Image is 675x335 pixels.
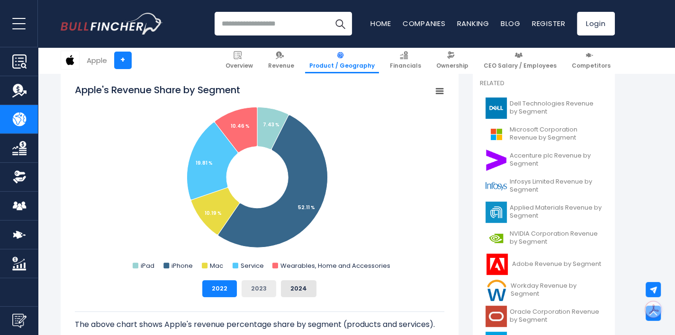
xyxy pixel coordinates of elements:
[432,47,473,73] a: Ownership
[386,47,425,73] a: Financials
[263,121,279,128] tspan: 7.43 %
[480,303,608,329] a: Oracle Corporation Revenue by Segment
[403,18,446,28] a: Companies
[510,152,602,168] span: Accenture plc Revenue by Segment
[501,18,521,28] a: Blog
[221,47,257,73] a: Overview
[75,83,240,97] tspan: Apple's Revenue Share by Segment
[87,55,107,66] div: Apple
[577,12,615,35] a: Login
[12,170,27,184] img: Ownership
[75,83,444,273] svg: Apple's Revenue Share by Segment
[480,199,608,225] a: Applied Materials Revenue by Segment
[61,13,163,35] img: Bullfincher logo
[436,62,468,70] span: Ownership
[281,280,316,297] button: 2024
[268,62,294,70] span: Revenue
[328,12,352,35] button: Search
[486,254,509,275] img: ADBE logo
[532,18,566,28] a: Register
[114,52,132,69] a: +
[309,62,375,70] span: Product / Geography
[567,47,615,73] a: Competitors
[225,62,253,70] span: Overview
[572,62,611,70] span: Competitors
[510,100,602,116] span: Dell Technologies Revenue by Segment
[390,62,421,70] span: Financials
[298,204,315,211] tspan: 52.11 %
[486,176,507,197] img: INFY logo
[171,261,193,270] text: iPhone
[510,126,602,142] span: Microsoft Corporation Revenue by Segment
[210,261,223,270] text: Mac
[510,204,602,220] span: Applied Materials Revenue by Segment
[479,47,561,73] a: CEO Salary / Employees
[480,121,608,147] a: Microsoft Corporation Revenue by Segment
[510,308,602,324] span: Oracle Corporation Revenue by Segment
[370,18,391,28] a: Home
[480,147,608,173] a: Accenture plc Revenue by Segment
[75,319,444,330] p: The above chart shows Apple's revenue percentage share by segment (products and services).
[61,51,79,69] img: AAPL logo
[486,202,507,223] img: AMAT logo
[484,62,557,70] span: CEO Salary / Employees
[280,261,390,270] text: Wearables, Home and Accessories
[264,47,298,73] a: Revenue
[457,18,489,28] a: Ranking
[480,79,608,88] p: Related
[510,230,602,246] span: NVIDIA Corporation Revenue by Segment
[205,210,222,217] tspan: 10.19 %
[196,159,213,167] tspan: 19.81 %
[510,178,602,194] span: Infosys Limited Revenue by Segment
[480,277,608,303] a: Workday Revenue by Segment
[240,261,263,270] text: Service
[486,150,507,171] img: ACN logo
[486,123,507,145] img: MSFT logo
[486,280,508,301] img: WDAY logo
[305,47,379,73] a: Product / Geography
[480,173,608,199] a: Infosys Limited Revenue by Segment
[511,282,602,298] span: Workday Revenue by Segment
[231,123,250,130] tspan: 10.46 %
[486,306,507,327] img: ORCL logo
[141,261,154,270] text: iPad
[61,13,162,35] a: Go to homepage
[512,260,601,268] span: Adobe Revenue by Segment
[480,251,608,277] a: Adobe Revenue by Segment
[486,97,507,119] img: DELL logo
[242,280,276,297] button: 2023
[202,280,237,297] button: 2022
[480,95,608,121] a: Dell Technologies Revenue by Segment
[480,225,608,251] a: NVIDIA Corporation Revenue by Segment
[486,228,507,249] img: NVDA logo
